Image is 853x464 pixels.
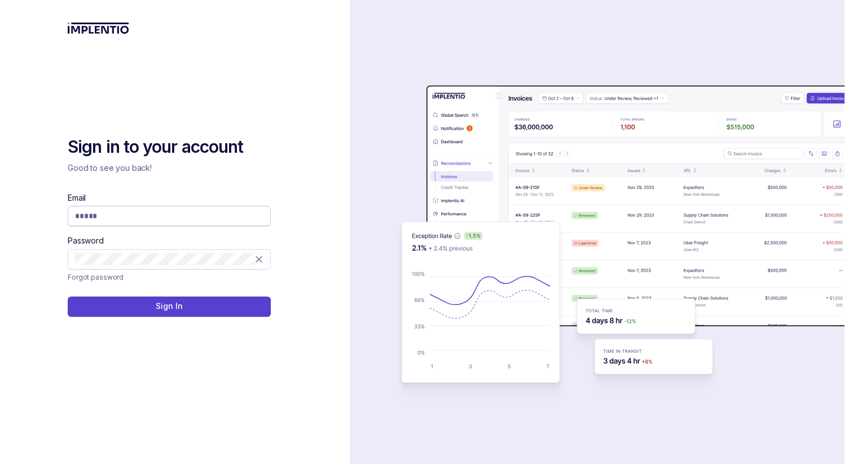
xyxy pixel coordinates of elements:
p: Good to see you back! [68,162,271,174]
p: Forgot password [68,272,124,283]
button: Sign In [68,297,271,317]
img: logo [68,23,129,34]
a: Link Forgot password [68,272,124,283]
label: Email [68,192,86,204]
p: Sign In [156,301,182,312]
h2: Sign in to your account [68,136,271,158]
label: Password [68,235,104,246]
